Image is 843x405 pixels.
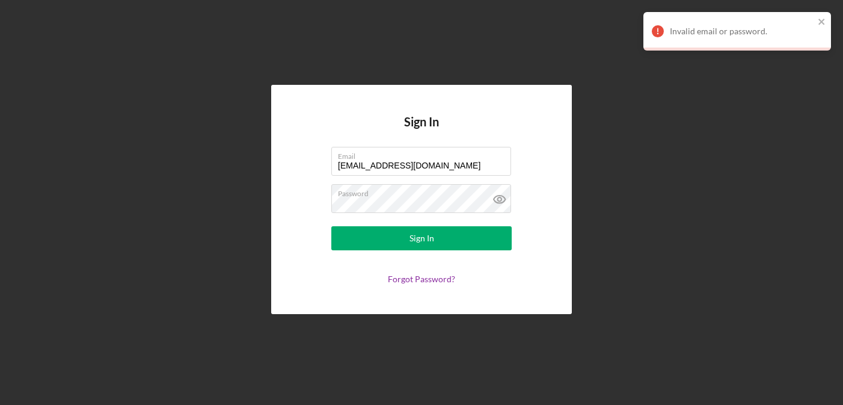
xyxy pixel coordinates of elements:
[818,17,826,28] button: close
[388,274,455,284] a: Forgot Password?
[670,26,814,36] div: Invalid email or password.
[404,115,439,147] h4: Sign In
[338,147,511,161] label: Email
[409,226,434,250] div: Sign In
[331,226,512,250] button: Sign In
[338,185,511,198] label: Password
